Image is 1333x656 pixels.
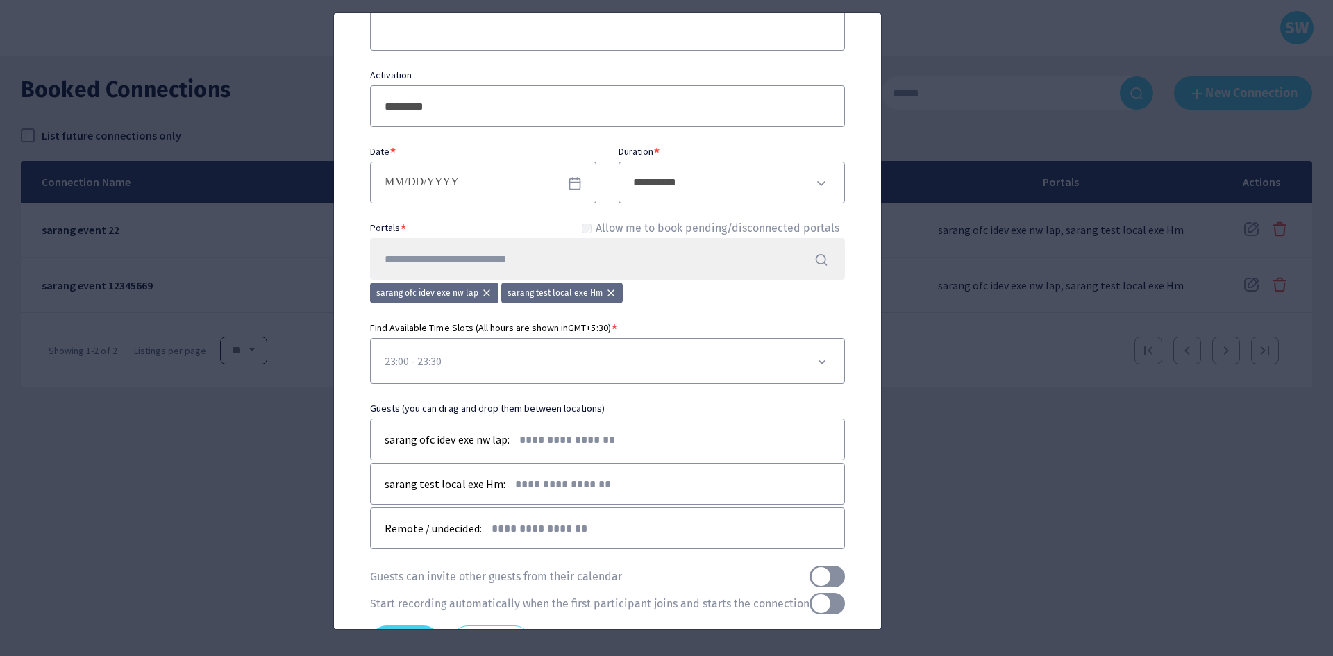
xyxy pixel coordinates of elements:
label: Allow me to book pending/disconnected portals [596,220,839,238]
label: Date [370,144,389,159]
div: sarang test local exe Hm : [385,475,505,493]
div: sarang ofc idev exe nw lap : [385,430,510,448]
label: Guests (you can drag and drop them between locations) [370,401,605,416]
label: Start recording automatically when the first participant joins and starts the connection [370,596,810,612]
span: sarang test local exe Hm [508,287,603,299]
span: sarang ofc idev exe nw lap [376,287,478,299]
div: 23:00 - 23:30 [370,338,845,384]
div: Remote / undecided : [385,519,482,537]
label: Activation [370,67,412,83]
label: Duration [619,144,653,159]
label: Guests can invite other guests from their calendar [370,569,810,585]
label: Find Available Time Slots (All hours are shown in GMT+5:30 ) [370,320,845,335]
label: Portals [370,220,400,235]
